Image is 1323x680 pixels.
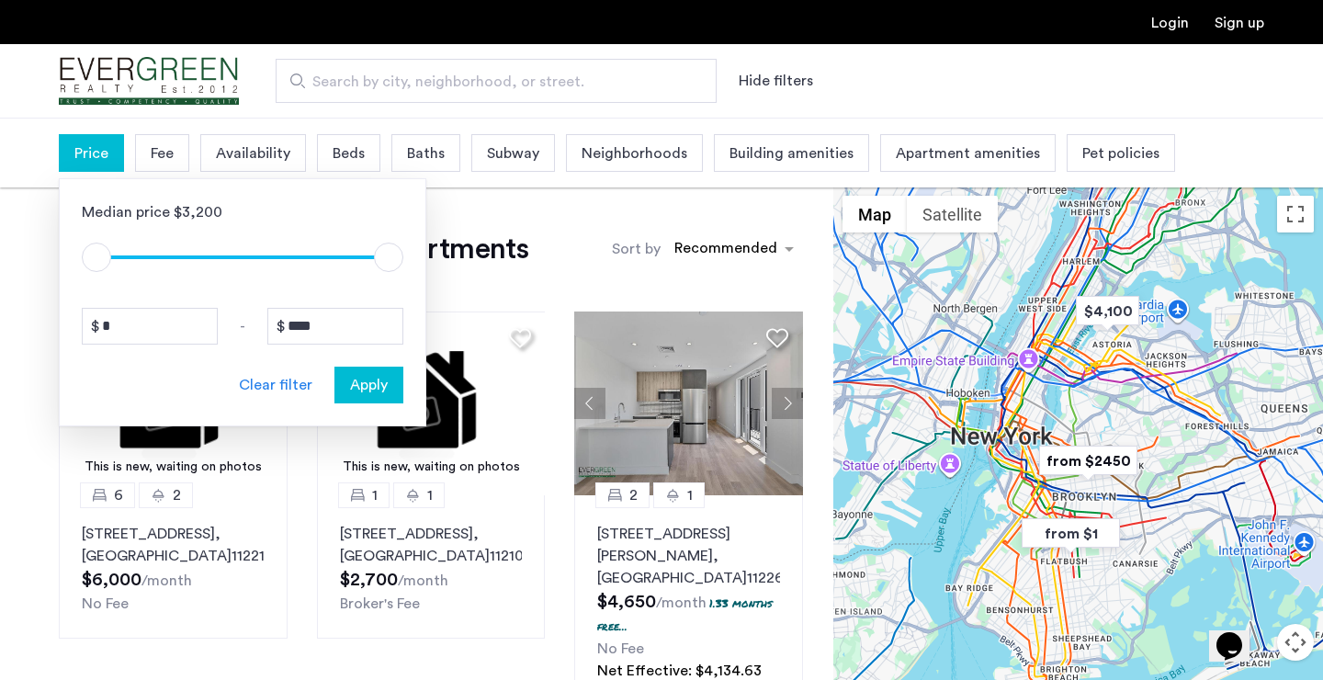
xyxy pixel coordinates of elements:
[151,142,174,164] span: Fee
[82,201,403,223] div: Median price $3,200
[1215,16,1264,30] a: Registration
[239,374,312,396] div: Clear filter
[350,374,388,396] span: Apply
[407,142,445,164] span: Baths
[1151,16,1189,30] a: Login
[82,308,218,345] input: Price from
[896,142,1040,164] span: Apartment amenities
[729,142,854,164] span: Building amenities
[1082,142,1159,164] span: Pet policies
[312,71,665,93] span: Search by city, neighborhood, or street.
[334,367,403,403] button: button
[374,243,403,272] span: ngx-slider-max
[333,142,365,164] span: Beds
[59,47,239,116] img: logo
[582,142,687,164] span: Neighborhoods
[240,315,245,337] span: -
[739,70,813,92] button: Show or hide filters
[82,255,403,259] ngx-slider: ngx-slider
[74,142,108,164] span: Price
[59,47,239,116] a: Cazamio Logo
[267,308,403,345] input: Price to
[1209,606,1268,662] iframe: chat widget
[216,142,290,164] span: Availability
[82,243,111,272] span: ngx-slider
[276,59,717,103] input: Apartment Search
[487,142,539,164] span: Subway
